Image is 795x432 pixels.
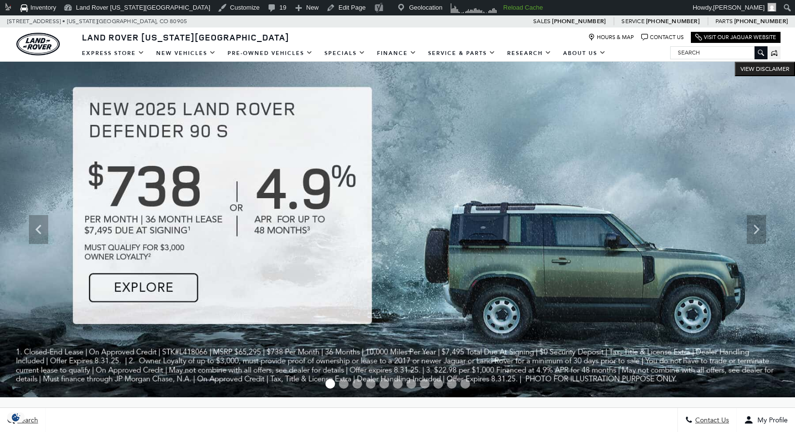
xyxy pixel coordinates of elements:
span: Go to slide 6 [393,379,403,389]
span: Go to slide 7 [406,379,416,389]
span: [US_STATE][GEOGRAPHIC_DATA], [67,15,158,27]
a: Contact Us [641,34,684,41]
span: Go to slide 3 [352,379,362,389]
span: Parts [715,18,733,25]
span: Go to slide 1 [325,379,335,389]
span: Go to slide 4 [366,379,376,389]
span: Go to slide 10 [447,379,457,389]
input: Search [671,47,767,58]
div: Next [747,215,766,244]
section: Click to Open Cookie Consent Modal [5,412,27,422]
a: [PHONE_NUMBER] [552,17,606,25]
a: Land Rover [US_STATE][GEOGRAPHIC_DATA] [76,31,295,43]
nav: Main Navigation [76,45,612,62]
span: CO [160,15,168,27]
span: Service [621,18,644,25]
span: Go to slide 9 [433,379,443,389]
span: Go to slide 11 [460,379,470,389]
span: Contact Us [693,416,729,424]
a: [STREET_ADDRESS] • [US_STATE][GEOGRAPHIC_DATA], CO 80905 [7,18,187,25]
a: Pre-Owned Vehicles [222,45,319,62]
a: Service & Parts [422,45,501,62]
button: Open user profile menu [737,408,795,432]
a: About Us [557,45,612,62]
span: My Profile [754,416,788,424]
span: Land Rover [US_STATE][GEOGRAPHIC_DATA] [82,31,289,43]
a: [PHONE_NUMBER] [646,17,700,25]
img: Land Rover [16,33,60,55]
span: Go to slide 8 [420,379,430,389]
img: Visitors over 48 hours. Click for more Clicky Site Stats. [447,1,500,15]
strong: Reload Cache [503,4,543,11]
a: Research [501,45,557,62]
a: Hours & Map [588,34,634,41]
a: Finance [371,45,422,62]
a: Visit Our Jaguar Website [695,34,776,41]
span: [PERSON_NAME] [713,4,765,11]
a: EXPRESS STORE [76,45,150,62]
span: Go to slide 2 [339,379,349,389]
div: Previous [29,215,48,244]
button: VIEW DISCLAIMER [735,62,795,76]
img: Opt-Out Icon [5,412,27,422]
span: [STREET_ADDRESS] • [7,15,66,27]
a: [PHONE_NUMBER] [734,17,788,25]
span: 80905 [170,15,187,27]
a: Specials [319,45,371,62]
span: Go to slide 5 [379,379,389,389]
span: Sales [533,18,551,25]
span: VIEW DISCLAIMER [741,65,789,73]
a: land-rover [16,33,60,55]
a: New Vehicles [150,45,222,62]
